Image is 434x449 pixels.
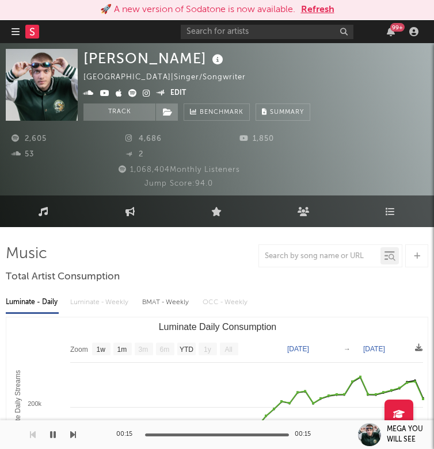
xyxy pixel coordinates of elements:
[363,345,385,353] text: [DATE]
[116,428,139,442] div: 00:15
[125,151,143,158] span: 2
[12,151,34,158] span: 53
[181,25,353,39] input: Search for artists
[295,428,318,442] div: 00:15
[100,3,295,17] div: 🚀 A new version of Sodatone is now available.
[97,346,106,354] text: 1w
[259,252,380,261] input: Search by song name or URL
[344,345,351,353] text: →
[256,103,310,121] button: Summary
[6,293,59,312] div: Luminate - Daily
[200,106,243,120] span: Benchmark
[83,71,259,85] div: [GEOGRAPHIC_DATA] | Singer/Songwriter
[387,424,434,445] div: MEGA YOU WILL SEE
[139,346,149,354] text: 3m
[170,87,186,101] button: Edit
[159,322,277,332] text: Luminate Daily Consumption
[117,166,240,174] span: 1,068,404 Monthly Listeners
[144,180,213,187] span: Jump Score: 94.0
[83,103,155,121] button: Track
[224,346,232,354] text: All
[125,135,162,143] span: 4,686
[270,109,304,116] span: Summary
[204,346,211,354] text: 1y
[180,346,193,354] text: YTD
[239,135,274,143] span: 1,850
[6,270,120,284] span: Total Artist Consumption
[28,400,41,407] text: 200k
[390,23,405,32] div: 99 +
[287,345,309,353] text: [DATE]
[387,27,395,36] button: 99+
[184,103,250,121] a: Benchmark
[12,135,47,143] span: 2,605
[83,49,226,68] div: [PERSON_NAME]
[142,293,191,312] div: BMAT - Weekly
[14,370,22,443] text: Luminate Daily Streams
[70,346,88,354] text: Zoom
[301,3,334,17] button: Refresh
[117,346,127,354] text: 1m
[160,346,170,354] text: 6m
